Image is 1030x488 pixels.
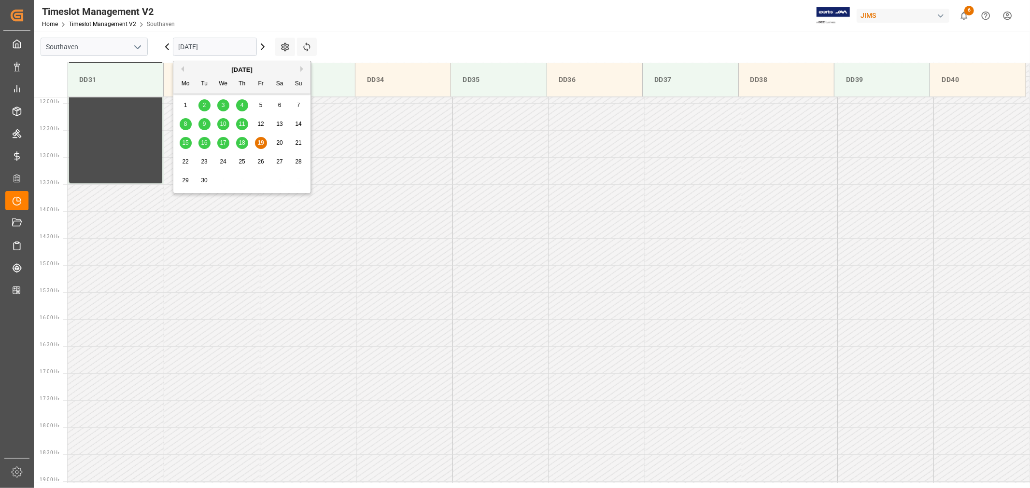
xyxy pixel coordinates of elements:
[198,99,211,111] div: Choose Tuesday, September 2nd, 2025
[236,78,248,90] div: Th
[182,139,188,146] span: 15
[40,396,59,401] span: 17:30 Hr
[276,139,282,146] span: 20
[240,102,244,108] span: 4
[40,342,59,347] span: 16:30 Hr
[276,158,282,165] span: 27
[180,78,192,90] div: Mo
[274,156,286,168] div: Choose Saturday, September 27th, 2025
[293,156,305,168] div: Choose Sunday, September 28th, 2025
[176,96,308,190] div: month 2025-09
[180,99,192,111] div: Choose Monday, September 1st, 2025
[180,118,192,130] div: Choose Monday, September 8th, 2025
[297,102,300,108] span: 7
[217,118,229,130] div: Choose Wednesday, September 10th, 2025
[953,5,975,27] button: show 6 new notifications
[295,121,301,127] span: 14
[650,71,730,89] div: DD37
[255,156,267,168] div: Choose Friday, September 26th, 2025
[217,156,229,168] div: Choose Wednesday, September 24th, 2025
[40,153,59,158] span: 13:00 Hr
[259,102,263,108] span: 5
[41,38,148,56] input: Type to search/select
[40,423,59,428] span: 18:00 Hr
[178,66,184,72] button: Previous Month
[198,78,211,90] div: Tu
[255,99,267,111] div: Choose Friday, September 5th, 2025
[40,315,59,320] span: 16:00 Hr
[257,139,264,146] span: 19
[293,137,305,149] div: Choose Sunday, September 21st, 2025
[255,118,267,130] div: Choose Friday, September 12th, 2025
[40,126,59,131] span: 12:30 Hr
[40,288,59,293] span: 15:30 Hr
[857,6,953,25] button: JIMS
[182,177,188,184] span: 29
[40,234,59,239] span: 14:30 Hr
[180,156,192,168] div: Choose Monday, September 22nd, 2025
[747,71,826,89] div: DD38
[278,102,282,108] span: 6
[182,158,188,165] span: 22
[42,4,175,19] div: Timeslot Management V2
[274,99,286,111] div: Choose Saturday, September 6th, 2025
[198,137,211,149] div: Choose Tuesday, September 16th, 2025
[69,21,136,27] a: Timeslot Management V2
[40,99,59,104] span: 12:00 Hr
[40,369,59,374] span: 17:00 Hr
[274,137,286,149] div: Choose Saturday, September 20th, 2025
[255,78,267,90] div: Fr
[239,121,245,127] span: 11
[236,156,248,168] div: Choose Thursday, September 25th, 2025
[40,477,59,482] span: 19:00 Hr
[42,21,58,27] a: Home
[201,158,207,165] span: 23
[173,38,257,56] input: MM-DD-YYYY
[198,175,211,187] div: Choose Tuesday, September 30th, 2025
[173,65,310,75] div: [DATE]
[217,99,229,111] div: Choose Wednesday, September 3rd, 2025
[964,6,974,15] span: 6
[40,180,59,185] span: 13:30 Hr
[236,99,248,111] div: Choose Thursday, September 4th, 2025
[274,118,286,130] div: Choose Saturday, September 13th, 2025
[938,71,1018,89] div: DD40
[236,118,248,130] div: Choose Thursday, September 11th, 2025
[555,71,635,89] div: DD36
[220,121,226,127] span: 10
[363,71,443,89] div: DD34
[180,175,192,187] div: Choose Monday, September 29th, 2025
[300,66,306,72] button: Next Month
[171,71,251,89] div: DD32
[257,121,264,127] span: 12
[239,139,245,146] span: 18
[203,102,206,108] span: 2
[217,137,229,149] div: Choose Wednesday, September 17th, 2025
[40,207,59,212] span: 14:00 Hr
[236,137,248,149] div: Choose Thursday, September 18th, 2025
[842,71,922,89] div: DD39
[40,261,59,266] span: 15:00 Hr
[220,139,226,146] span: 17
[220,158,226,165] span: 24
[817,7,850,24] img: Exertis%20JAM%20-%20Email%20Logo.jpg_1722504956.jpg
[975,5,997,27] button: Help Center
[184,121,187,127] span: 8
[239,158,245,165] span: 25
[198,118,211,130] div: Choose Tuesday, September 9th, 2025
[40,450,59,455] span: 18:30 Hr
[180,137,192,149] div: Choose Monday, September 15th, 2025
[255,137,267,149] div: Choose Friday, September 19th, 2025
[276,121,282,127] span: 13
[184,102,187,108] span: 1
[203,121,206,127] span: 9
[857,9,949,23] div: JIMS
[75,71,155,89] div: DD31
[293,118,305,130] div: Choose Sunday, September 14th, 2025
[130,40,144,54] button: open menu
[201,139,207,146] span: 16
[293,99,305,111] div: Choose Sunday, September 7th, 2025
[459,71,538,89] div: DD35
[295,158,301,165] span: 28
[293,78,305,90] div: Su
